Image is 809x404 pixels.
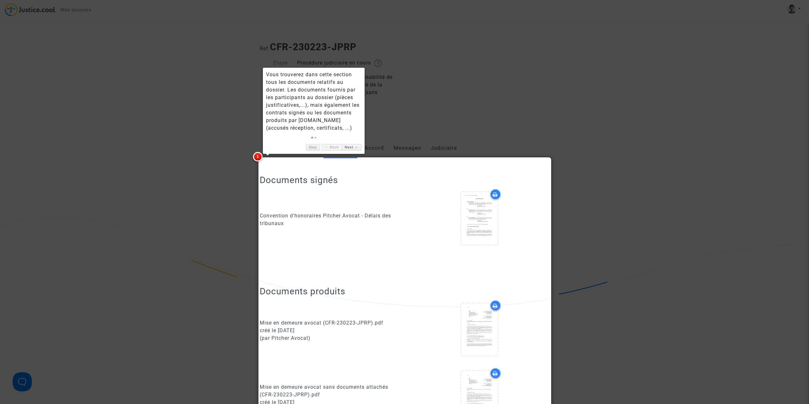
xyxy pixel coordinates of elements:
[260,334,400,342] div: (par Pitcher Avocat)
[253,152,263,161] span: 1
[266,71,361,132] div: Vous trouverez dans cette section tous les documents relatifs au dossier. Les documents fournis p...
[260,212,400,227] div: Convention d'honoraires Pitcher Avocat - Délais des tribunaux
[260,327,400,334] div: créé le [DATE]
[342,144,361,151] a: Next →
[260,286,549,297] h2: Documents produits
[260,383,400,399] div: Mise en demeure avocat sans documents attachés (CFR-230223-JPRP).pdf
[260,175,338,186] h2: Documents signés
[260,319,400,327] div: Mise en demeure avocat (CFR-230223-JPRP).pdf
[306,144,320,151] a: Skip
[322,144,342,151] a: ← Back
